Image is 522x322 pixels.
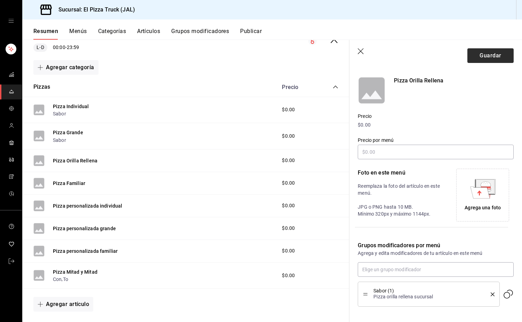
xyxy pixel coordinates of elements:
[358,169,444,177] p: Foto en este menú
[486,292,495,296] button: delete
[275,84,319,90] div: Precio
[358,138,514,143] label: Precio por menú
[373,293,480,300] p: Pizza orilla rellena sucursal
[8,18,14,24] button: open drawer
[282,225,295,232] span: $0.00
[53,157,97,164] button: Pizza Orilla Rellena
[53,103,89,110] button: Pizza Individual
[33,60,98,75] button: Agregar categoría
[503,289,514,300] svg: Grupo modificador en esté menú
[33,43,79,52] div: 00:00 - 23:59
[53,225,116,232] button: Pizza personalizada grande
[33,28,522,40] div: navigation tabs
[69,28,87,40] button: Menús
[33,83,50,91] button: Pizzas
[394,77,514,85] p: Pizza Orilla Rellena
[33,297,93,312] button: Agregar artículo
[137,28,160,40] button: Artículos
[282,157,295,164] span: $0.00
[53,129,83,136] button: Pizza Grande
[358,250,514,257] p: Agrega y edita modificadores de tu artículo en este menú
[53,137,66,144] button: Sabor
[53,276,62,283] button: Con
[282,106,295,113] span: $0.00
[358,113,514,120] p: Precio
[53,6,135,14] h3: Sucursal: El Pizza Truck (JAL)
[171,28,229,40] button: Grupos modificadores
[282,132,295,140] span: $0.00
[34,44,47,51] span: L-D
[53,110,66,117] button: Sabor
[282,202,295,209] span: $0.00
[358,183,444,217] p: Reemplaza la foto del artículo en este menú. JPG o PNG hasta 10 MB. Mínimo 320px y máximo 1144px.
[282,247,295,255] span: $0.00
[358,241,514,250] p: Grupos modificadores por menú
[22,25,349,57] div: collapse-menu-row
[53,202,122,209] button: Pizza personalizada individual
[467,48,514,63] button: Guardar
[358,262,514,277] input: Elige un grupo modificador
[465,204,501,211] div: Agrega una foto
[53,268,97,275] button: Pizza Mitad y Mitad
[358,121,514,129] p: $0.00
[98,28,126,40] button: Categorías
[53,275,97,283] div: ,
[33,28,58,40] button: Resumen
[53,180,85,187] button: Pizza Familiar
[240,28,262,40] button: Publicar
[358,145,514,159] input: $0.00
[63,276,68,283] button: To
[373,288,480,293] span: Sabor (1)
[282,272,295,279] span: $0.00
[458,170,507,220] div: Agrega una foto
[282,179,295,187] span: $0.00
[333,84,338,90] button: collapse-category-row
[53,248,118,255] button: Pizza personalizada familiar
